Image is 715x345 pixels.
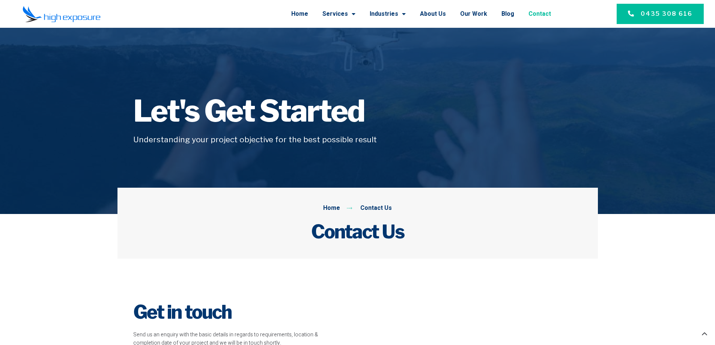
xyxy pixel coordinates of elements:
[370,4,406,24] a: Industries
[122,4,551,24] nav: Menu
[291,4,308,24] a: Home
[501,4,514,24] a: Blog
[133,134,582,146] h5: Understanding your project objective for the best possible result
[420,4,446,24] a: About Us
[358,203,392,213] span: Contact Us
[617,4,704,24] a: 0435 308 616
[23,6,101,23] img: Final-Logo copy
[528,4,551,24] a: Contact
[641,9,692,18] span: 0435 308 616
[133,301,342,323] h2: Get in touch
[323,203,340,213] span: Home
[322,4,355,24] a: Services
[133,96,582,126] h1: Let's Get Started
[460,4,487,24] a: Our Work
[133,220,582,243] h2: Contact Us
